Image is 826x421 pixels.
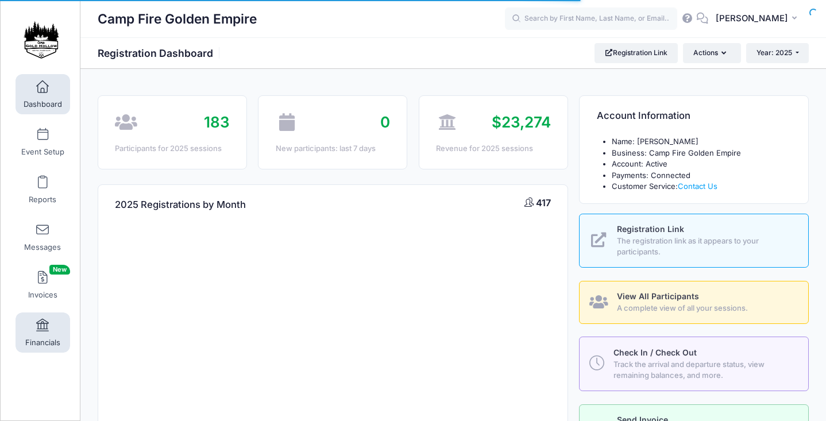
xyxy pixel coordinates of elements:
[617,291,699,301] span: View All Participants
[276,143,390,155] div: New participants: last 7 days
[617,224,684,234] span: Registration Link
[16,122,70,162] a: Event Setup
[612,159,792,170] li: Account: Active
[16,169,70,210] a: Reports
[716,12,788,25] span: [PERSON_NAME]
[115,189,246,222] h4: 2025 Registrations by Month
[613,347,697,357] span: Check In / Check Out
[597,100,690,133] h4: Account Information
[505,7,677,30] input: Search by First Name, Last Name, or Email...
[25,338,60,347] span: Financials
[436,143,550,155] div: Revenue for 2025 sessions
[16,74,70,114] a: Dashboard
[492,113,551,131] span: $23,274
[49,265,70,275] span: New
[595,43,678,63] a: Registration Link
[612,136,792,148] li: Name: [PERSON_NAME]
[98,6,257,32] h1: Camp Fire Golden Empire
[612,181,792,192] li: Customer Service:
[20,18,63,61] img: Camp Fire Golden Empire
[24,99,62,109] span: Dashboard
[756,48,792,57] span: Year: 2025
[612,170,792,181] li: Payments: Connected
[612,148,792,159] li: Business: Camp Fire Golden Empire
[579,281,809,324] a: View All Participants A complete view of all your sessions.
[536,197,551,208] span: 417
[24,242,61,252] span: Messages
[115,143,229,155] div: Participants for 2025 sessions
[678,181,717,191] a: Contact Us
[16,217,70,257] a: Messages
[28,290,57,300] span: Invoices
[1,12,81,67] a: Camp Fire Golden Empire
[613,359,795,381] span: Track the arrival and departure status, view remaining balances, and more.
[579,214,809,268] a: Registration Link The registration link as it appears to your participants.
[204,113,230,131] span: 183
[16,265,70,305] a: InvoicesNew
[746,43,809,63] button: Year: 2025
[380,113,390,131] span: 0
[16,312,70,353] a: Financials
[617,303,795,314] span: A complete view of all your sessions.
[617,235,795,258] span: The registration link as it appears to your participants.
[579,337,809,391] a: Check In / Check Out Track the arrival and departure status, view remaining balances, and more.
[708,6,809,32] button: [PERSON_NAME]
[21,147,64,157] span: Event Setup
[98,47,223,59] h1: Registration Dashboard
[683,43,740,63] button: Actions
[29,195,56,204] span: Reports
